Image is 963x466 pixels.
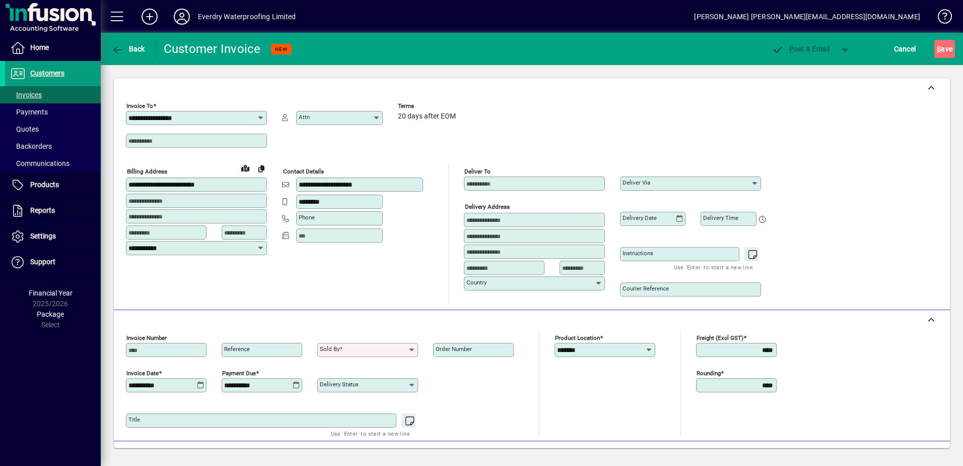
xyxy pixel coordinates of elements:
[5,103,101,121] a: Payments
[5,224,101,249] a: Settings
[10,91,42,99] span: Invoices
[881,447,922,463] span: Product
[697,370,721,377] mat-label: Rounding
[398,112,456,121] span: 20 days after EOM
[299,113,310,121] mat-label: Attn
[10,125,39,133] span: Quotes
[894,41,916,57] span: Cancel
[320,381,359,388] mat-label: Delivery status
[237,160,253,176] a: View on map
[222,370,256,377] mat-label: Payment due
[331,428,410,439] mat-hint: Use 'Enter' to start a new line
[688,446,747,464] button: Product History
[128,416,140,423] mat-label: Title
[30,69,64,77] span: Customers
[436,345,472,353] mat-label: Order number
[5,198,101,223] a: Reports
[555,334,600,341] mat-label: Product location
[30,258,55,266] span: Support
[930,2,950,35] a: Knowledge Base
[5,172,101,198] a: Products
[623,285,669,292] mat-label: Courier Reference
[789,45,794,53] span: P
[10,108,48,116] span: Payments
[876,446,927,464] button: Product
[30,181,59,189] span: Products
[692,447,743,463] span: Product History
[10,142,52,150] span: Backorders
[10,159,70,167] span: Communications
[937,41,952,57] span: ave
[623,179,650,186] mat-label: Deliver via
[5,138,101,155] a: Backorders
[694,9,920,25] div: [PERSON_NAME] [PERSON_NAME][EMAIL_ADDRESS][DOMAIN_NAME]
[934,40,955,58] button: Save
[126,102,153,109] mat-label: Invoice To
[464,168,491,175] mat-label: Deliver To
[29,289,73,297] span: Financial Year
[164,41,261,57] div: Customer Invoice
[772,45,830,53] span: ost & Email
[767,40,835,58] button: Post & Email
[126,370,159,377] mat-label: Invoice date
[891,40,919,58] button: Cancel
[101,40,156,58] app-page-header-button: Back
[37,310,64,318] span: Package
[320,345,339,353] mat-label: Sold by
[398,103,458,109] span: Terms
[198,9,296,25] div: Everdry Waterproofing Limited
[937,45,941,53] span: S
[299,214,315,221] mat-label: Phone
[166,8,198,26] button: Profile
[253,160,269,177] button: Copy to Delivery address
[111,45,145,53] span: Back
[133,8,166,26] button: Add
[466,279,487,286] mat-label: Country
[697,334,743,341] mat-label: Freight (excl GST)
[30,206,55,214] span: Reports
[623,250,653,257] mat-label: Instructions
[5,155,101,172] a: Communications
[5,86,101,103] a: Invoices
[5,250,101,275] a: Support
[5,35,101,61] a: Home
[224,345,250,353] mat-label: Reference
[275,46,288,52] span: NEW
[30,43,49,51] span: Home
[623,214,657,221] mat-label: Delivery date
[126,334,167,341] mat-label: Invoice number
[703,214,738,221] mat-label: Delivery time
[109,40,148,58] button: Back
[674,261,753,273] mat-hint: Use 'Enter' to start a new line
[5,121,101,138] a: Quotes
[30,232,56,240] span: Settings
